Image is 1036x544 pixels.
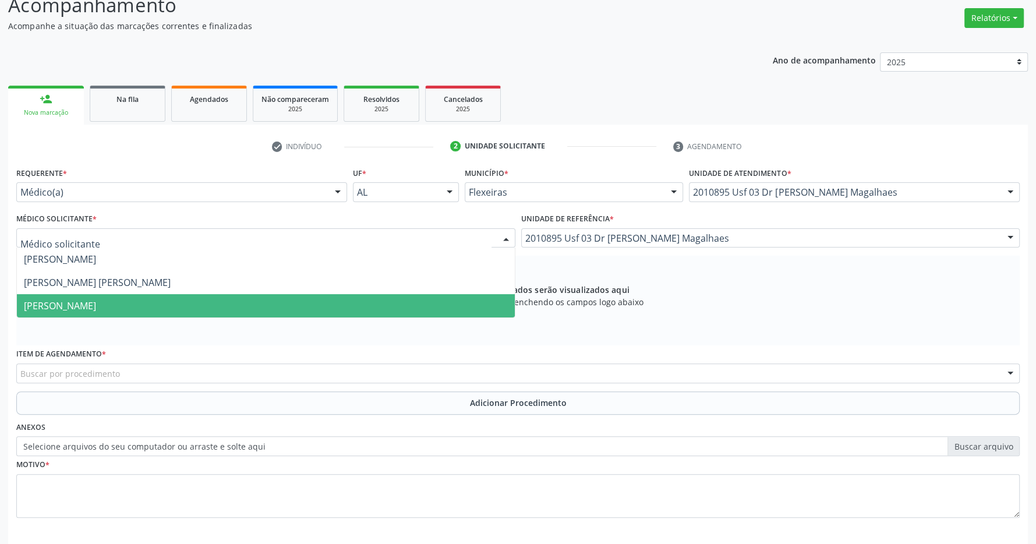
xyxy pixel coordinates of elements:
span: Os procedimentos adicionados serão visualizados aqui [406,284,629,296]
span: Buscar por procedimento [20,368,120,380]
div: 2 [450,141,461,151]
span: [PERSON_NAME] [24,299,96,312]
span: [PERSON_NAME] [24,253,96,266]
div: 2025 [434,105,492,114]
button: Adicionar Procedimento [16,391,1020,415]
label: Unidade de referência [521,210,614,228]
span: Resolvidos [363,94,399,104]
label: Item de agendamento [16,345,106,363]
div: Nova marcação [16,108,76,117]
span: Flexeiras [469,186,659,198]
span: 2010895 Usf 03 Dr [PERSON_NAME] Magalhaes [525,232,996,244]
span: AL [357,186,436,198]
span: Adicione os procedimentos preenchendo os campos logo abaixo [393,296,643,308]
p: Ano de acompanhamento [773,52,876,67]
span: Na fila [116,94,139,104]
span: Médico(a) [20,186,323,198]
label: Motivo [16,456,49,474]
label: Médico Solicitante [16,210,97,228]
span: Adicionar Procedimento [470,397,567,409]
span: Agendados [190,94,228,104]
div: person_add [40,93,52,105]
label: Município [465,164,508,182]
span: Não compareceram [261,94,329,104]
label: UF [353,164,366,182]
p: Acompanhe a situação das marcações correntes e finalizadas [8,20,722,32]
button: Relatórios [964,8,1024,28]
label: Anexos [16,419,45,437]
div: Unidade solicitante [465,141,545,151]
div: 2025 [352,105,411,114]
span: Cancelados [444,94,483,104]
div: 2025 [261,105,329,114]
label: Unidade de atendimento [689,164,791,182]
label: Requerente [16,164,67,182]
span: [PERSON_NAME] [PERSON_NAME] [24,276,171,289]
input: Médico solicitante [20,232,492,256]
span: 2010895 Usf 03 Dr [PERSON_NAME] Magalhaes [693,186,996,198]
